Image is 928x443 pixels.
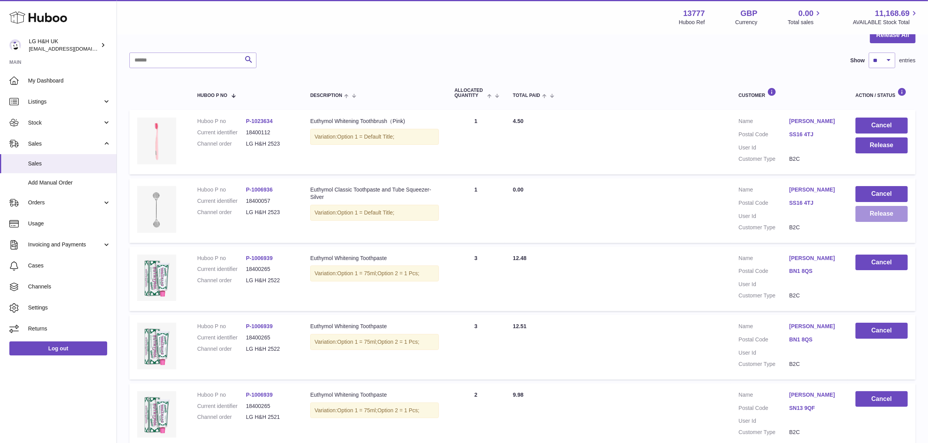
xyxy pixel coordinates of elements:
[789,131,840,138] a: SS16 4TJ
[137,186,176,233] img: Euthymol_Classic_Toothpaste_and_Tube_Squeezer-Silver-Image-4.webp
[739,131,789,140] dt: Postal Code
[735,19,758,26] div: Currency
[447,178,505,243] td: 1
[789,360,840,368] dd: B2C
[197,277,246,284] dt: Channel order
[197,186,246,193] dt: Huboo P no
[789,186,840,193] a: [PERSON_NAME]
[29,38,99,53] div: LG H&H UK
[788,19,822,26] span: Total sales
[856,323,908,339] button: Cancel
[310,129,439,145] div: Variation:
[739,144,789,151] dt: User Id
[789,323,840,330] a: [PERSON_NAME]
[789,224,840,231] dd: B2C
[197,209,246,216] dt: Channel order
[246,197,295,205] dd: 18400057
[197,255,246,262] dt: Huboo P no
[197,323,246,330] dt: Huboo P no
[310,205,439,221] div: Variation:
[856,255,908,271] button: Cancel
[246,129,295,136] dd: 18400112
[513,186,523,193] span: 0.00
[683,8,705,19] strong: 13777
[337,209,394,216] span: Option 1 = Default Title;
[739,349,789,357] dt: User Id
[789,199,840,207] a: SS16 4TJ
[246,413,295,421] dd: LG H&H 2521
[310,265,439,281] div: Variation:
[246,118,273,124] a: P-1023634
[337,339,377,345] span: Option 1 = 75ml;
[789,292,840,299] dd: B2C
[513,323,527,329] span: 12.51
[856,391,908,407] button: Cancel
[197,265,246,273] dt: Current identifier
[197,403,246,410] dt: Current identifier
[739,323,789,332] dt: Name
[197,140,246,148] dt: Channel order
[28,160,111,167] span: Sales
[310,93,342,98] span: Description
[739,224,789,231] dt: Customer Type
[856,88,908,98] div: Action / Status
[856,137,908,153] button: Release
[454,88,485,98] span: ALLOCATED Quantity
[246,323,273,329] a: P-1006939
[246,186,273,193] a: P-1006936
[513,118,523,124] span: 4.50
[447,110,505,174] td: 1
[870,27,916,43] button: Release All
[739,417,789,425] dt: User Id
[310,118,439,125] div: Euthymol Whitening Toothbrush（Pink)
[310,403,439,418] div: Variation:
[28,220,111,227] span: Usage
[137,323,176,369] img: whitening-toothpaste.webp
[9,39,21,51] img: veechen@lghnh.co.uk
[28,241,103,248] span: Invoicing and Payments
[739,155,789,163] dt: Customer Type
[856,206,908,222] button: Release
[853,8,919,26] a: 11,168.69 AVAILABLE Stock Total
[875,8,910,19] span: 11,168.69
[789,391,840,399] a: [PERSON_NAME]
[28,283,111,290] span: Channels
[377,339,419,345] span: Option 2 = 1 Pcs;
[739,281,789,288] dt: User Id
[789,118,840,125] a: [PERSON_NAME]
[310,391,439,399] div: Euthymol Whitening Toothpaste
[739,118,789,127] dt: Name
[788,8,822,26] a: 0.00 Total sales
[246,392,273,398] a: P-1006939
[197,129,246,136] dt: Current identifier
[513,93,540,98] span: Total paid
[337,407,377,413] span: Option 1 = 75ml;
[137,255,176,301] img: whitening-toothpaste.webp
[310,255,439,262] div: Euthymol Whitening Toothpaste
[789,429,840,436] dd: B2C
[739,213,789,220] dt: User Id
[739,391,789,401] dt: Name
[197,413,246,421] dt: Channel order
[29,46,115,52] span: [EMAIL_ADDRESS][DOMAIN_NAME]
[856,186,908,202] button: Cancel
[447,315,505,380] td: 3
[310,323,439,330] div: Euthymol Whitening Toothpaste
[789,336,840,343] a: BN1 8QS
[337,270,377,276] span: Option 1 = 75ml;
[850,57,865,64] label: Show
[853,19,919,26] span: AVAILABLE Stock Total
[246,140,295,148] dd: LG H&H 2523
[447,247,505,311] td: 3
[377,270,419,276] span: Option 2 = 1 Pcs;
[739,267,789,277] dt: Postal Code
[513,255,527,261] span: 12.48
[246,403,295,410] dd: 18400265
[197,391,246,399] dt: Huboo P no
[246,277,295,284] dd: LG H&H 2522
[789,155,840,163] dd: B2C
[513,392,523,398] span: 9.98
[246,255,273,261] a: P-1006939
[789,404,840,412] a: SN13 9QF
[739,429,789,436] dt: Customer Type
